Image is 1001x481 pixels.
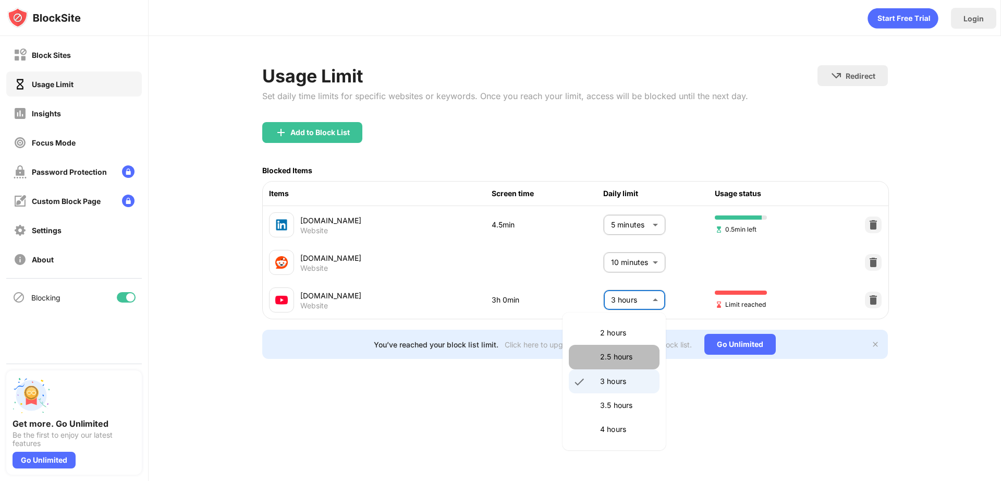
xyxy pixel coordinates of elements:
p: 4.5 hours [600,448,653,460]
p: 2 hours [600,327,653,339]
p: 3 hours [600,376,653,387]
p: 4 hours [600,424,653,435]
p: 2.5 hours [600,351,653,363]
p: 3.5 hours [600,400,653,411]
